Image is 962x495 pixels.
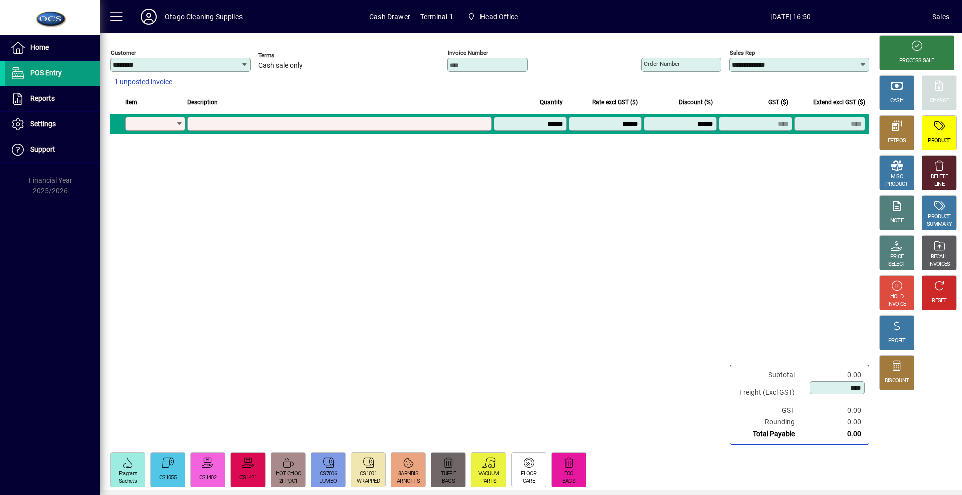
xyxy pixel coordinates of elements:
[768,97,788,108] span: GST ($)
[931,173,948,181] div: DELETE
[805,369,865,381] td: 0.00
[899,57,934,65] div: PROCESS SALE
[540,97,563,108] span: Quantity
[420,9,453,25] span: Terminal 1
[888,137,906,145] div: EFTPOS
[805,405,865,416] td: 0.00
[30,145,55,153] span: Support
[890,217,903,225] div: NOTE
[730,49,755,56] mat-label: Sales rep
[734,405,805,416] td: GST
[30,120,56,128] span: Settings
[125,97,137,108] span: Item
[279,478,298,485] div: 2HPDC1
[592,97,638,108] span: Rate excl GST ($)
[165,9,243,25] div: Otago Cleaning Supplies
[119,470,137,478] div: Fragrant
[648,9,932,25] span: [DATE] 16:50
[463,8,522,26] span: Head Office
[320,470,337,478] div: CS7006
[734,381,805,405] td: Freight (Excl GST)
[644,60,680,67] mat-label: Order number
[114,77,172,87] span: 1 unposted invoice
[258,62,303,70] span: Cash sale only
[888,337,905,345] div: PROFIT
[890,253,904,261] div: PRICE
[928,213,950,221] div: PRODUCT
[397,478,420,485] div: ARNOTTS
[30,69,62,77] span: POS Entry
[734,428,805,440] td: Total Payable
[133,8,165,26] button: Profile
[30,43,49,51] span: Home
[30,94,55,102] span: Reports
[5,137,100,162] a: Support
[930,97,949,105] div: CHARGE
[885,377,909,385] div: DISCOUNT
[805,428,865,440] td: 0.00
[562,478,575,485] div: BAGS
[932,297,947,305] div: RESET
[521,470,537,478] div: FLOOR
[888,261,906,268] div: SELECT
[5,35,100,60] a: Home
[934,181,944,188] div: LINE
[276,470,301,478] div: HOT CHOC
[890,293,903,301] div: HOLD
[110,73,176,91] button: 1 unposted invoice
[357,478,380,485] div: WRAPPED
[887,301,906,308] div: INVOICE
[564,470,574,478] div: ECO
[805,416,865,428] td: 0.00
[119,478,137,485] div: Sachets
[734,369,805,381] td: Subtotal
[734,416,805,428] td: Rounding
[927,221,952,228] div: SUMMARY
[5,86,100,111] a: Reports
[928,137,950,145] div: PRODUCT
[813,97,865,108] span: Extend excl GST ($)
[239,474,257,482] div: CS1421
[928,261,950,268] div: INVOICES
[891,173,903,181] div: MISC
[885,181,908,188] div: PRODUCT
[320,478,337,485] div: JUMBO
[369,9,410,25] span: Cash Drawer
[199,474,216,482] div: CS1402
[679,97,713,108] span: Discount (%)
[258,52,318,59] span: Terms
[478,470,499,478] div: VACUUM
[481,478,497,485] div: PARTS
[441,470,456,478] div: TUFFIE
[442,478,455,485] div: BAGS
[159,474,176,482] div: CS1055
[932,9,949,25] div: Sales
[890,97,903,105] div: CASH
[187,97,218,108] span: Description
[448,49,488,56] mat-label: Invoice number
[931,253,948,261] div: RECALL
[398,470,418,478] div: 8ARNBIS
[480,9,518,25] span: Head Office
[5,112,100,137] a: Settings
[523,478,535,485] div: CARE
[360,470,377,478] div: CS1001
[111,49,136,56] mat-label: Customer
